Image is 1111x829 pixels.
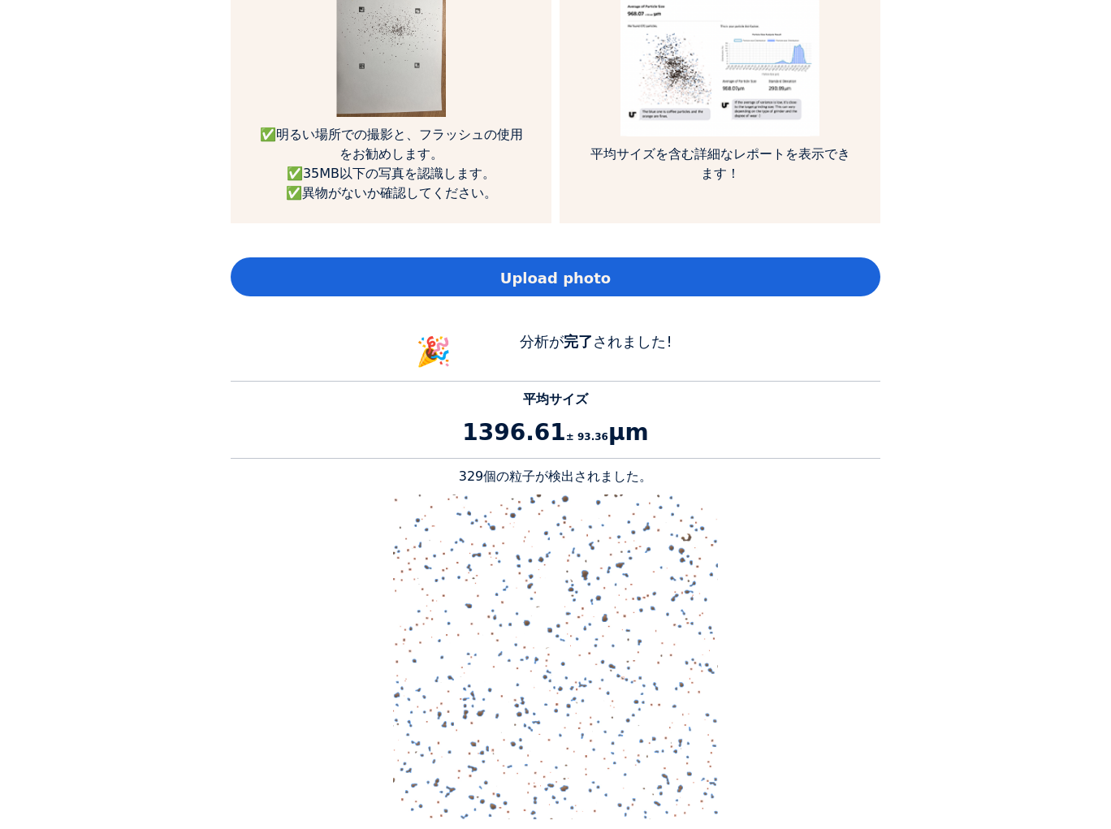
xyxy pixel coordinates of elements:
p: 平均サイズ [231,390,880,409]
p: ✅明るい場所での撮影と、フラッシュの使用をお勧めします。 ✅35MB以下の写真を認識します。 ✅異物がないか確認してください。 [255,125,527,203]
img: alt [393,494,718,819]
p: 329個の粒子が検出されました。 [231,467,880,486]
span: 🎉 [416,335,452,368]
b: 完了 [564,333,593,350]
p: 平均サイズを含む詳細なレポートを表示できます！ [584,145,856,184]
span: ± 93.36 [566,431,608,443]
span: Upload photo [500,267,611,289]
div: 分析が されました! [474,330,718,373]
p: 1396.61 μm [231,416,880,450]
